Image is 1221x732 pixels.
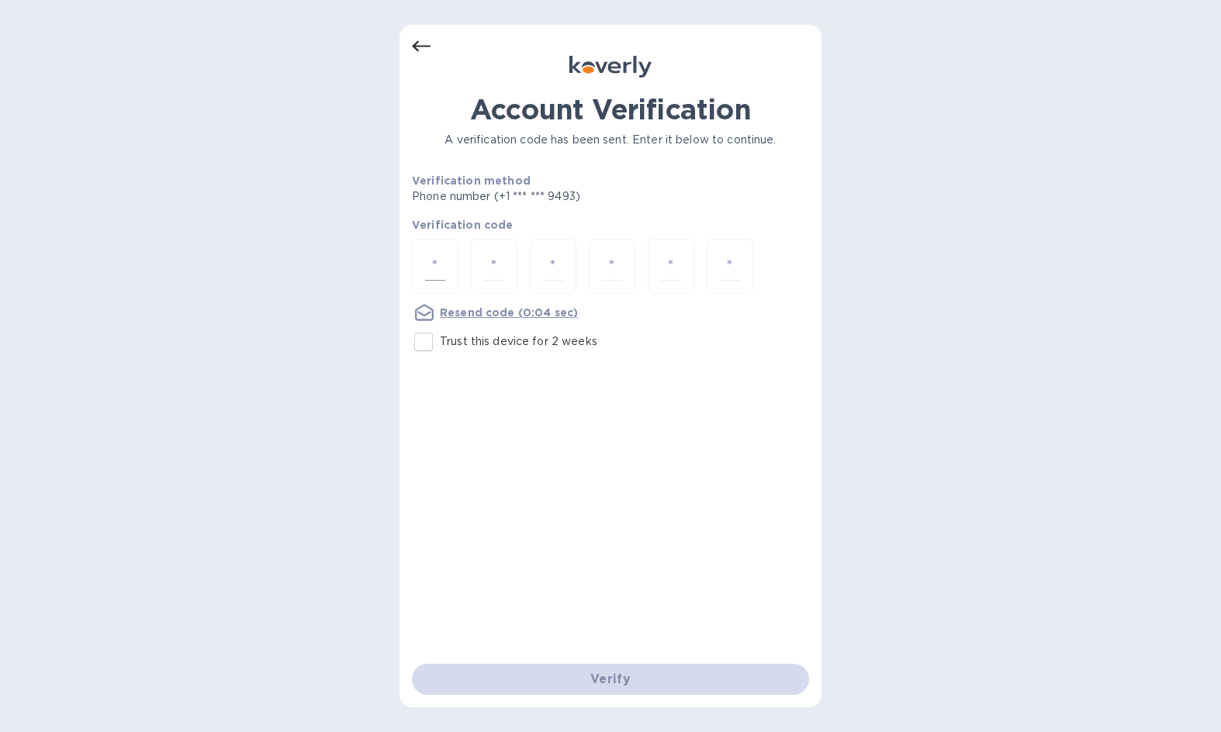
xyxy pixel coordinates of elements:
b: Verification method [412,174,531,187]
p: A verification code has been sent. Enter it below to continue. [412,132,809,148]
p: Verification code [412,217,809,233]
p: Trust this device for 2 weeks [440,333,597,350]
p: Phone number (+1 *** *** 9493) [412,188,699,205]
h1: Account Verification [412,93,809,126]
u: Resend code (0:04 sec) [440,306,578,319]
